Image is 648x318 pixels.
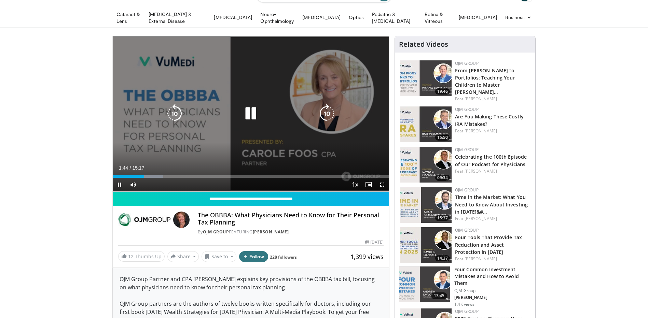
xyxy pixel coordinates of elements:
button: Save to [202,251,236,262]
span: 15:17 [132,165,144,171]
div: Feat. [455,256,530,262]
a: 15:50 [400,106,452,142]
h4: Related Videos [399,40,448,48]
p: OJM Group [454,288,531,293]
img: cfc453be-3f74-41d3-a301-0743b7c46f05.150x105_q85_crop-smart_upscale.jpg [400,187,452,223]
a: [PERSON_NAME] [465,96,497,102]
a: [MEDICAL_DATA] [455,11,501,24]
h3: Four Common Investment Mistakes and How to Avoid Them [454,266,531,287]
img: 6704c0a6-4d74-4e2e-aaba-7698dfbc586a.150x105_q85_crop-smart_upscale.jpg [400,227,452,263]
a: 12 Thumbs Up [118,251,165,262]
span: 13:45 [431,292,447,299]
div: Feat. [455,96,530,102]
a: OJM Group [203,229,229,235]
a: Celebrating the 100th Episode of Our Podcast for Physicians [455,154,527,167]
a: 09:34 [400,147,452,183]
img: Avatar [173,212,190,228]
a: 15:37 [400,187,452,223]
img: 282c92bf-9480-4465-9a17-aeac8df0c943.150x105_q85_crop-smart_upscale.jpg [400,60,452,96]
a: OJM Group [455,308,479,314]
span: 12 [128,253,134,260]
a: OJM Group [455,227,479,233]
a: [PERSON_NAME] [465,216,497,221]
a: [PERSON_NAME] [465,128,497,134]
a: Business [501,11,536,24]
button: Enable picture-in-picture mode [362,178,375,191]
p: [PERSON_NAME] [454,295,531,300]
img: f90543b2-11a1-4aab-98f1-82dfa77c6314.png.150x105_q85_crop-smart_upscale.png [399,266,450,302]
a: [MEDICAL_DATA] [210,11,256,24]
a: Time in the Market: What You Need to Know About Investing in [DATE]&#… [455,194,528,215]
a: OJM Group [455,60,479,66]
a: Optics [345,11,368,24]
div: [DATE] [365,239,384,245]
button: Pause [113,178,126,191]
a: [MEDICAL_DATA] & External Disease [144,11,210,25]
a: [PERSON_NAME] [465,168,497,174]
span: 19:46 [435,88,450,95]
span: 15:37 [435,215,450,221]
span: 09:34 [435,175,450,181]
span: 1:44 [119,165,128,171]
img: OJM Group [118,212,170,228]
span: 14:37 [435,255,450,261]
a: Pediatric & [MEDICAL_DATA] [368,11,420,25]
button: Fullscreen [375,178,389,191]
a: Cataract & Lens [112,11,145,25]
img: 4b415aee-9520-4d6f-a1e1-8e5e22de4108.150x105_q85_crop-smart_upscale.jpg [400,106,452,142]
h4: The OBBBA: What Physicians Need to Know for Their Personal Tax Planning [198,212,384,226]
a: 19:46 [400,60,452,96]
button: Follow [239,251,268,262]
div: Feat. [455,168,530,174]
div: Feat. [455,216,530,222]
a: Neuro-Ophthalmology [256,11,298,25]
img: 7438bed5-bde3-4519-9543-24a8eadaa1c2.150x105_q85_crop-smart_upscale.jpg [400,147,452,183]
a: [PERSON_NAME] [465,256,497,262]
span: / [130,165,131,171]
button: Mute [126,178,140,191]
a: Retina & Vitreous [420,11,455,25]
button: Share [167,251,199,262]
a: OJM Group [455,187,479,193]
span: 1,399 views [350,252,384,261]
a: 13:45 Four Common Investment Mistakes and How to Avoid Them OJM Group [PERSON_NAME] 1.4K views [399,266,531,307]
div: Feat. [455,128,530,134]
a: [MEDICAL_DATA] [298,11,345,24]
div: Progress Bar [113,175,389,178]
button: Playback Rate [348,178,362,191]
video-js: Video Player [113,36,389,192]
a: 14:37 [400,227,452,263]
a: Four Tools That Provide Tax Reduction and Asset Protection in [DATE] [455,234,522,255]
a: 228 followers [270,254,297,260]
a: Are You Making These Costly IRA Mistakes? [455,113,524,127]
a: OJM Group [455,106,479,112]
a: From [PERSON_NAME] to Portfolios: Teaching Your Children to Master [PERSON_NAME]… [455,67,515,95]
span: 15:50 [435,134,450,141]
div: By FEATURING [198,229,384,235]
p: 1.4K views [454,302,474,307]
a: [PERSON_NAME] [253,229,289,235]
a: OJM Group [455,147,479,153]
